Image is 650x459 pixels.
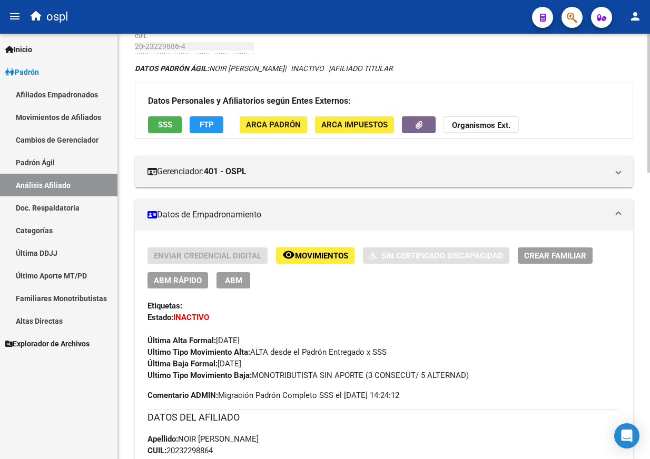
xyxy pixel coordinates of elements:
span: SSS [158,121,172,130]
button: Organismos Ext. [444,116,519,133]
strong: Etiquetas: [147,301,182,311]
span: [DATE] [147,336,240,345]
button: ABM Rápido [147,272,208,288]
span: Enviar Credencial Digital [154,251,261,261]
strong: Comentario ADMIN: [147,391,218,400]
strong: Apellido: [147,434,178,444]
span: ARCA Padrón [246,121,301,130]
span: MONOTRIBUTISTA SIN APORTE (3 CONSECUT/ 5 ALTERNAD) [147,371,469,380]
button: ARCA Padrón [240,116,307,133]
button: Crear Familiar [518,247,593,264]
strong: INACTIVO [173,313,209,322]
strong: Ultimo Tipo Movimiento Alta: [147,347,250,357]
span: FTP [200,121,214,130]
h3: Datos Personales y Afiliatorios según Entes Externos: [148,94,620,108]
strong: DATOS PADRÓN ÁGIL: [135,64,209,73]
mat-panel-title: Datos de Empadronamiento [147,209,608,221]
span: ABM Rápido [154,276,202,285]
span: Movimientos [295,251,348,261]
span: AFILIADO TITULAR [330,64,393,73]
strong: Estado: [147,313,173,322]
span: Inicio [5,44,32,55]
span: ARCA Impuestos [321,121,388,130]
button: Sin Certificado Discapacidad [363,247,509,264]
span: Sin Certificado Discapacidad [381,251,503,261]
button: SSS [148,116,182,133]
i: | INACTIVO | [135,64,393,73]
div: Open Intercom Messenger [614,423,639,448]
mat-expansion-panel-header: Gerenciador:401 - OSPL [135,156,633,187]
span: Crear Familiar [524,251,586,261]
mat-icon: remove_red_eye [282,248,295,261]
button: Movimientos [276,247,354,264]
span: Explorador de Archivos [5,338,90,350]
span: NOIR [PERSON_NAME] [135,64,284,73]
strong: Organismos Ext. [452,121,510,131]
mat-panel-title: Gerenciador: [147,166,608,177]
span: ALTA desde el Padrón Entregado x SSS [147,347,387,357]
mat-icon: menu [8,10,21,23]
button: ARCA Impuestos [315,116,394,133]
strong: CUIL: [147,446,166,455]
button: FTP [190,116,223,133]
button: ABM [216,272,250,288]
strong: Última Baja Formal: [147,359,218,368]
mat-icon: person [629,10,642,23]
span: NOIR [PERSON_NAME] [147,434,259,444]
span: 20232298864 [147,446,213,455]
span: [DATE] [147,359,241,368]
span: ospl [46,5,68,28]
strong: Última Alta Formal: [147,336,216,345]
h3: DATOS DEL AFILIADO [147,410,621,425]
span: Padrón [5,66,39,78]
mat-expansion-panel-header: Datos de Empadronamiento [135,199,633,231]
strong: 401 - OSPL [204,166,247,177]
span: Migración Padrón Completo SSS el [DATE] 14:24:12 [147,390,399,401]
strong: Ultimo Tipo Movimiento Baja: [147,371,252,380]
span: ABM [225,276,242,285]
button: Enviar Credencial Digital [147,247,268,264]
